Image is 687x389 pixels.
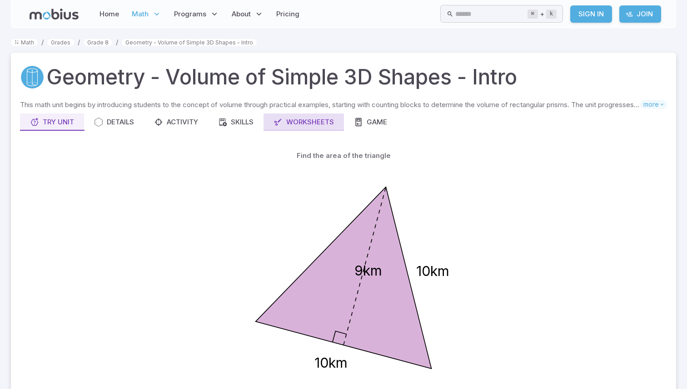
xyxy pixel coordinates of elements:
li: / [78,37,80,47]
span: Programs [174,9,206,19]
p: This math unit begins by introducing students to the concept of volume through practical examples... [20,100,640,110]
span: About [232,9,251,19]
li: / [116,37,118,47]
a: Geometry 3D [20,65,45,89]
a: Home [97,4,122,25]
a: Sign In [570,5,612,23]
div: Details [94,117,134,127]
h1: Geometry - Volume of Simple 3D Shapes - Intro [46,62,517,93]
a: Join [619,5,661,23]
li: / [41,37,44,47]
a: Pricing [274,4,302,25]
div: Try Unit [30,117,74,127]
text: 10km [314,355,348,371]
div: Activity [154,117,198,127]
div: Game [354,117,387,127]
a: Grade 8 [84,39,112,46]
div: + [528,9,557,20]
a: Geometry - Volume of Simple 3D Shapes - Intro [122,39,257,46]
a: Math [11,39,38,46]
div: Skills [218,117,254,127]
p: Find the area of the triangle [297,151,391,161]
text: 9km [354,262,382,279]
kbd: k [546,10,557,19]
text: 10km [416,263,449,279]
a: Grades [47,39,74,46]
nav: breadcrumb [11,37,676,47]
span: Math [132,9,149,19]
div: Worksheets [274,117,334,127]
kbd: ⌘ [528,10,538,19]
